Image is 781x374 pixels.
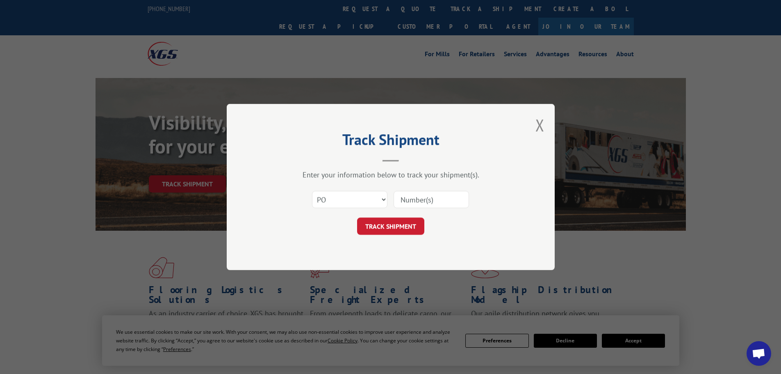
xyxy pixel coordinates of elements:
button: TRACK SHIPMENT [357,218,424,235]
h2: Track Shipment [268,134,514,149]
button: Close modal [535,114,544,136]
div: Open chat [747,341,771,366]
input: Number(s) [394,191,469,208]
div: Enter your information below to track your shipment(s). [268,170,514,179]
